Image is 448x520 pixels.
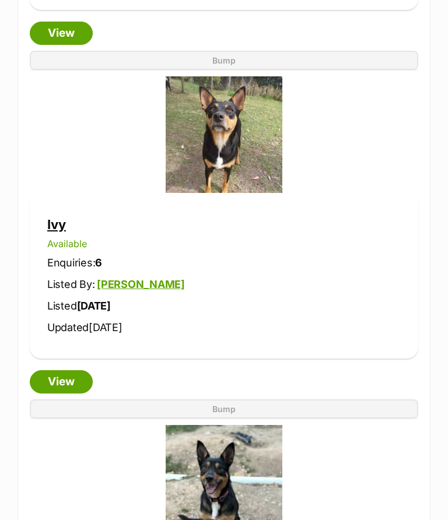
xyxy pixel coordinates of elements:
button: Bump [30,399,418,419]
span: [DATE] [89,321,123,333]
button: Bump [30,51,418,70]
p: Updated [47,319,401,335]
a: Ivy [47,217,66,232]
p: Enquiries: [47,255,401,270]
a: [PERSON_NAME] [97,278,185,290]
span: Available [47,238,87,250]
a: View [30,370,93,393]
span: Bump [212,54,236,66]
p: Listed By: [47,276,401,292]
p: Listed [47,298,401,314]
strong: [DATE] [77,300,111,312]
a: View [30,22,93,45]
span: Bump [212,403,236,415]
strong: 6 [95,257,102,269]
